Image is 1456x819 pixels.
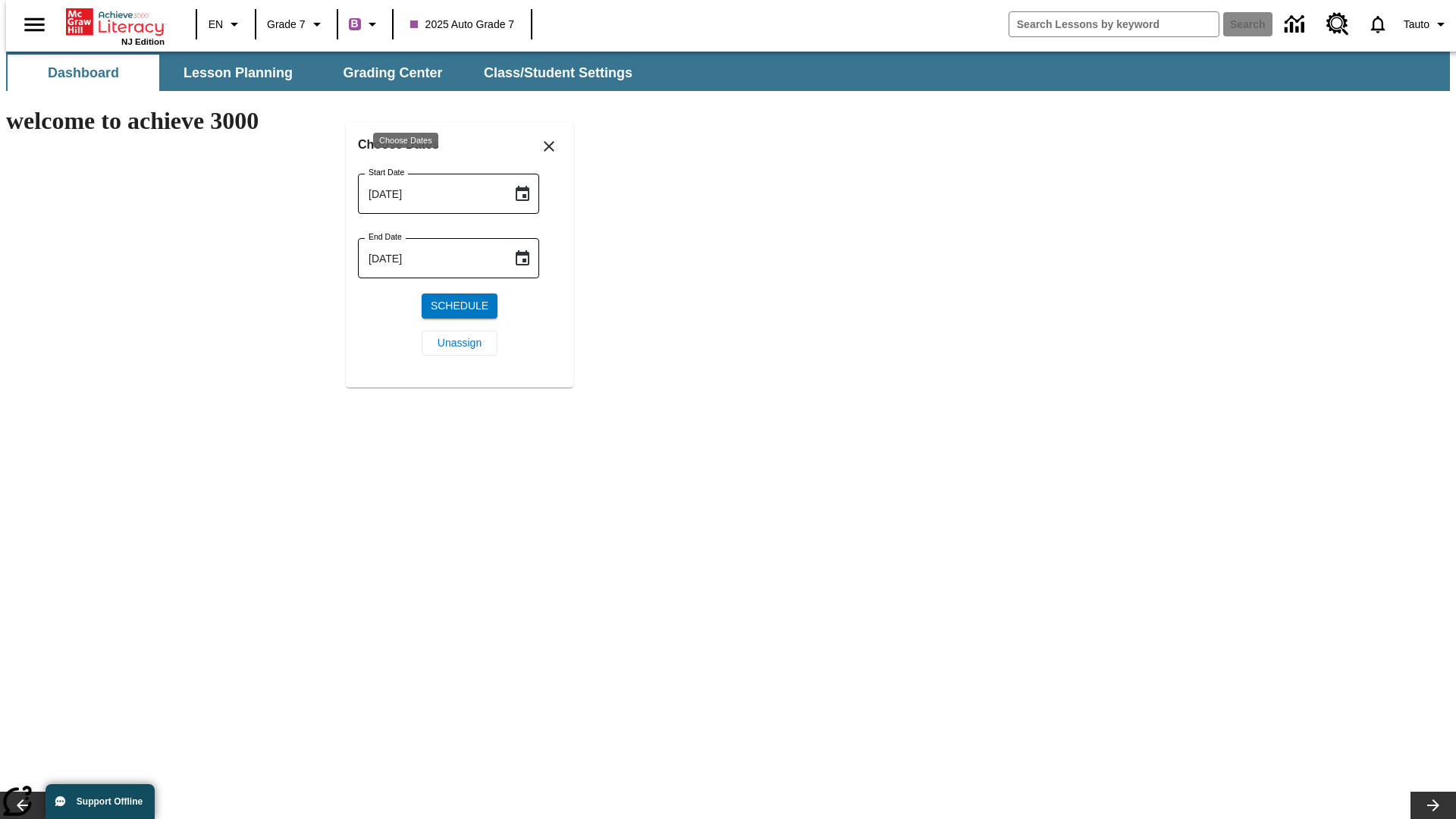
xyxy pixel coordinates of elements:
button: Choose date, selected date is Sep 23, 2025 [507,243,538,274]
span: Unassign [438,335,482,351]
button: Lesson carousel, Next [1410,792,1456,819]
body: Maximum 600 characters Press Escape to exit toolbar Press Alt + F10 to reach toolbar [6,12,221,26]
span: B [351,14,359,33]
span: Tauto [1404,17,1429,33]
input: MMMM-DD-YYYY [358,238,501,278]
a: Home [66,7,165,37]
span: Schedule [431,298,488,314]
input: search field [1009,12,1219,36]
input: MMMM-DD-YYYY [358,174,501,214]
button: Open side menu [12,2,57,47]
button: Lesson Planning [162,55,314,91]
div: SubNavbar [6,52,1450,91]
button: Language: EN, Select a language [202,11,250,38]
button: Support Offline [45,784,155,819]
div: Home [66,5,165,46]
a: Data Center [1276,4,1317,45]
div: Choose Dates [373,133,438,148]
button: Profile/Settings [1398,11,1456,38]
span: Grade 7 [267,17,306,33]
a: Notifications [1358,5,1398,44]
button: Grading Center [317,55,469,91]
h6: Choose Dates [358,134,561,155]
label: End Date [369,231,402,243]
label: Start Date [369,167,404,178]
span: Class/Student Settings [484,64,632,82]
button: Class/Student Settings [472,55,645,91]
span: Dashboard [48,64,119,82]
span: EN [209,17,223,33]
span: Lesson Planning [184,64,293,82]
span: Grading Center [343,64,442,82]
button: Boost Class color is purple. Change class color [343,11,388,38]
button: Unassign [422,331,497,356]
button: Close [531,128,567,165]
div: Choose date [358,134,561,368]
span: 2025 Auto Grade 7 [410,17,515,33]
button: Schedule [422,293,497,318]
div: SubNavbar [6,55,646,91]
h1: welcome to achieve 3000 [6,107,1015,135]
span: NJ Edition [121,37,165,46]
button: Dashboard [8,55,159,91]
span: Support Offline [77,796,143,807]
button: Choose date, selected date is Sep 23, 2025 [507,179,538,209]
button: Grade: Grade 7, Select a grade [261,11,332,38]
a: Resource Center, Will open in new tab [1317,4,1358,45]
